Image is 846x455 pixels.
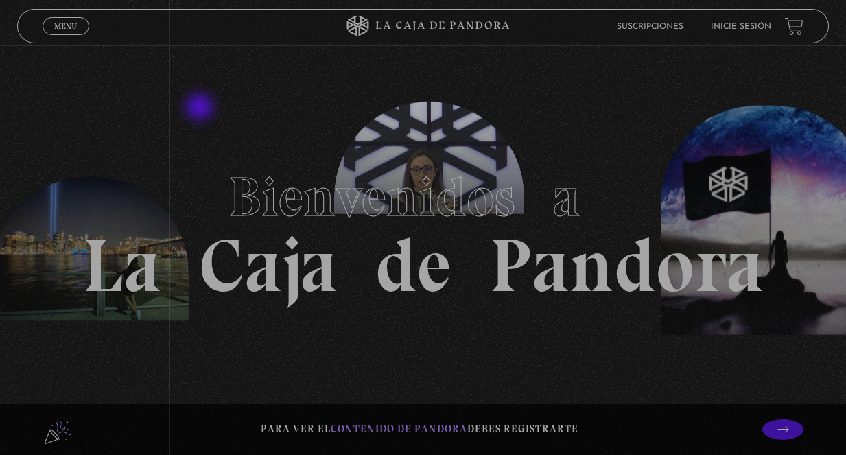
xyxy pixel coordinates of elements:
[261,420,578,439] p: Para ver el debes registrarte
[228,164,618,230] span: Bienvenidos a
[49,34,82,43] span: Cerrar
[711,23,771,31] a: Inicie sesión
[82,152,764,303] h1: La Caja de Pandora
[54,22,77,30] span: Menu
[785,17,803,36] a: View your shopping cart
[617,23,683,31] a: Suscripciones
[331,423,467,435] span: contenido de Pandora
